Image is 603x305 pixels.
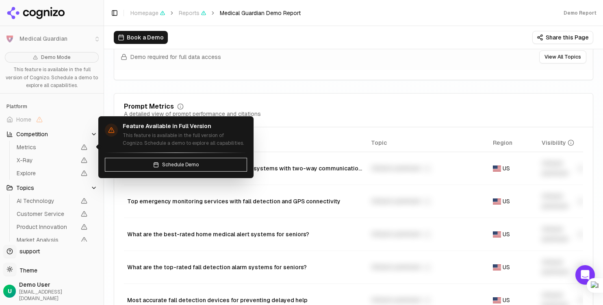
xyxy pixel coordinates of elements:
button: Competition [3,128,100,141]
div: Visibility [542,139,574,147]
span: Theme [16,267,37,274]
div: Most accurate fall detection devices for preventing delayed help [127,296,364,304]
span: [EMAIL_ADDRESS][DOMAIN_NAME] [19,289,100,302]
div: Platform [3,100,100,113]
h4: Feature Available in Full Version [123,123,247,130]
span: X-Ray [17,156,76,164]
th: Topic [368,134,490,152]
div: Unlock premium [371,262,486,272]
span: Product Innovation [17,223,76,231]
nav: breadcrumb [130,9,301,17]
span: US [503,164,510,172]
span: Demo required for full data access [130,53,221,61]
span: US [503,296,510,304]
div: Unlock premium [542,224,584,244]
div: Unlock premium [542,159,584,178]
div: Demo Report [564,10,596,16]
div: Unlock premium [371,295,486,305]
div: Unlock premium [371,196,486,206]
div: A detailed view of prompt performance and citations [124,110,261,118]
button: View All Topics [539,50,586,63]
span: Customer Service [17,210,76,218]
button: Share this Page [532,31,593,44]
button: Book a Demo [114,31,168,44]
button: Schedule Demo [105,158,247,172]
span: US [503,263,510,271]
img: US flag [493,198,501,205]
span: Market Analysis [17,236,76,244]
p: This feature is available in the full version of Cognizo. Schedule a demo to explore all capabili... [123,132,247,148]
th: Region [490,134,538,152]
span: U [8,287,12,295]
span: Home [16,115,31,124]
div: Prompt Metrics [124,103,174,110]
span: Topics [16,184,34,192]
img: US flag [493,297,501,303]
span: US [503,230,510,238]
span: Region [493,139,512,147]
img: US flag [493,166,501,172]
div: Unlock premium [371,163,486,173]
span: Schedule Demo [162,161,199,168]
span: Homepage [130,9,165,17]
span: Demo Mode [41,54,71,61]
div: What are the best-rated home medical alert systems for seniors? [127,230,364,238]
img: US flag [493,264,501,270]
span: Demo User [19,281,100,289]
div: Unlock premium [542,257,584,277]
span: Medical Guardian Demo Report [220,9,301,17]
span: US [503,197,510,205]
th: brandMentionRate [538,134,587,152]
p: This feature is available in the full version of Cognizo. Schedule a demo to explore all capabili... [5,66,99,90]
span: AI Technology [17,197,76,205]
span: Competition [16,130,48,138]
div: Top emergency monitoring services with fall detection and GPS connectivity [127,197,364,205]
div: Open Intercom Messenger [575,265,595,285]
div: Unlock premium [371,229,486,239]
span: Explore [17,169,76,177]
span: Metrics [17,143,76,151]
img: US flag [493,231,501,237]
div: What are the top-rated fall detection alarm systems for seniors? [127,263,364,271]
button: Topics [3,181,100,194]
span: Topic [371,139,387,147]
span: Reports [179,9,206,17]
span: support [16,247,40,255]
div: Unlock premium [542,192,584,211]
